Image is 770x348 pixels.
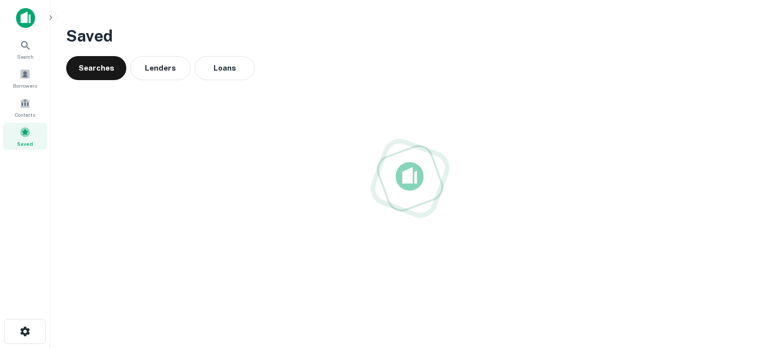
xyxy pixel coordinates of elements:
a: Search [3,36,47,63]
span: Borrowers [13,82,37,90]
button: Searches [66,56,126,80]
h3: Saved [66,24,754,48]
span: Contacts [15,111,35,119]
img: capitalize-icon.png [16,8,35,28]
button: Loans [195,56,255,80]
iframe: Chat Widget [720,268,770,316]
a: Saved [3,123,47,150]
span: Search [17,53,34,61]
a: Contacts [3,94,47,121]
a: Borrowers [3,65,47,92]
span: Saved [17,140,33,148]
button: Lenders [130,56,190,80]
